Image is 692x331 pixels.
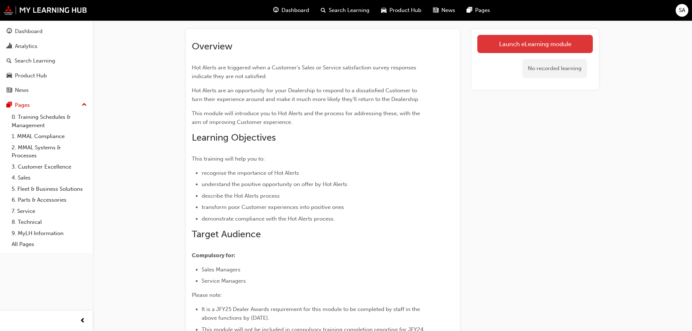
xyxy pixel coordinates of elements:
[82,100,87,110] span: up-icon
[80,316,85,326] span: prev-icon
[9,172,90,183] a: 4. Sales
[15,72,47,80] div: Product Hub
[9,228,90,239] a: 9. MyLH Information
[202,204,344,210] span: transform poor Customer experiences into positive ones
[381,6,387,15] span: car-icon
[202,215,335,222] span: demonstrate compliance with the Hot Alerts process.
[9,161,90,173] a: 3. Customer Excellence
[389,6,421,15] span: Product Hub
[467,6,472,15] span: pages-icon
[202,306,421,321] span: It is a JFY25 Dealer Awards requirement for this module to be completed by staff in the above fun...
[267,3,315,18] a: guage-iconDashboard
[192,132,276,143] span: Learning Objectives
[321,6,326,15] span: search-icon
[3,98,90,112] button: Pages
[7,43,12,50] span: chart-icon
[9,112,90,131] a: 0. Training Schedules & Management
[202,181,347,187] span: understand the positive opportunity on offer by Hot Alerts
[202,193,280,199] span: describe the Hot Alerts process
[7,28,12,35] span: guage-icon
[3,23,90,98] button: DashboardAnalyticsSearch LearningProduct HubNews
[282,6,309,15] span: Dashboard
[192,156,265,162] span: This training will help you to:
[192,41,232,52] span: Overview
[202,266,240,273] span: Sales Managers
[676,4,688,17] button: SA
[7,73,12,79] span: car-icon
[7,102,12,109] span: pages-icon
[3,25,90,38] a: Dashboard
[477,35,593,53] a: Launch eLearning module
[192,292,222,298] span: Please note:
[192,252,235,259] span: Compulsory for:
[202,170,299,176] span: recognise the importance of Hot Alerts
[3,69,90,82] a: Product Hub
[15,42,37,51] div: Analytics
[202,278,246,284] span: Service Managers
[3,54,90,68] a: Search Learning
[192,110,421,125] span: This module will introduce you to Hot Alerts and the process for addressing these, with the aim o...
[679,6,685,15] span: SA
[7,87,12,94] span: news-icon
[9,131,90,142] a: 1. MMAL Compliance
[15,101,30,109] div: Pages
[192,229,261,240] span: Target Audience
[9,142,90,161] a: 2. MMAL Systems & Processes
[192,64,418,80] span: Hot Alerts are triggered when a Customer's Sales or Service satisfaction survey responses indicat...
[3,40,90,53] a: Analytics
[4,5,87,15] img: mmal
[475,6,490,15] span: Pages
[273,6,279,15] span: guage-icon
[192,87,420,102] span: Hot Alerts are an opportunity for your Dealership to respond to a dissatisfied Customer to turn t...
[427,3,461,18] a: news-iconNews
[329,6,369,15] span: Search Learning
[9,183,90,195] a: 5. Fleet & Business Solutions
[9,217,90,228] a: 8. Technical
[3,84,90,97] a: News
[9,239,90,250] a: All Pages
[15,57,55,65] div: Search Learning
[433,6,438,15] span: news-icon
[461,3,496,18] a: pages-iconPages
[441,6,455,15] span: News
[522,59,587,78] div: No recorded learning
[9,194,90,206] a: 6. Parts & Accessories
[7,58,12,64] span: search-icon
[315,3,375,18] a: search-iconSearch Learning
[9,206,90,217] a: 7. Service
[15,86,29,94] div: News
[375,3,427,18] a: car-iconProduct Hub
[15,27,43,36] div: Dashboard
